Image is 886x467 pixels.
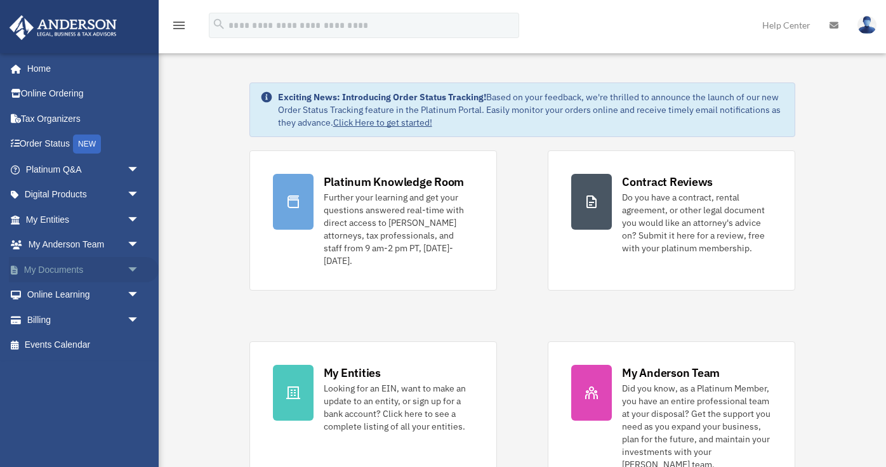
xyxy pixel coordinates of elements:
div: Platinum Knowledge Room [324,174,465,190]
div: Contract Reviews [622,174,713,190]
span: arrow_drop_down [127,257,152,283]
i: menu [171,18,187,33]
span: arrow_drop_down [127,232,152,258]
span: arrow_drop_down [127,157,152,183]
div: Do you have a contract, rental agreement, or other legal document you would like an attorney's ad... [622,191,772,254]
strong: Exciting News: Introducing Order Status Tracking! [278,91,486,103]
div: Looking for an EIN, want to make an update to an entity, or sign up for a bank account? Click her... [324,382,473,433]
a: Platinum Knowledge Room Further your learning and get your questions answered real-time with dire... [249,150,497,291]
a: Contract Reviews Do you have a contract, rental agreement, or other legal document you would like... [548,150,795,291]
span: arrow_drop_down [127,182,152,208]
div: My Entities [324,365,381,381]
a: Online Ordering [9,81,159,107]
a: Events Calendar [9,332,159,358]
div: My Anderson Team [622,365,720,381]
img: User Pic [857,16,876,34]
div: Based on your feedback, we're thrilled to announce the launch of our new Order Status Tracking fe... [278,91,785,129]
a: Home [9,56,152,81]
span: arrow_drop_down [127,282,152,308]
div: NEW [73,135,101,154]
a: Online Learningarrow_drop_down [9,282,159,308]
a: My Entitiesarrow_drop_down [9,207,159,232]
a: My Documentsarrow_drop_down [9,257,159,282]
a: menu [171,22,187,33]
a: Digital Productsarrow_drop_down [9,182,159,207]
a: Tax Organizers [9,106,159,131]
a: Click Here to get started! [333,117,432,128]
a: Billingarrow_drop_down [9,307,159,332]
span: arrow_drop_down [127,207,152,233]
i: search [212,17,226,31]
a: Order StatusNEW [9,131,159,157]
img: Anderson Advisors Platinum Portal [6,15,121,40]
a: Platinum Q&Aarrow_drop_down [9,157,159,182]
div: Further your learning and get your questions answered real-time with direct access to [PERSON_NAM... [324,191,473,267]
a: My Anderson Teamarrow_drop_down [9,232,159,258]
span: arrow_drop_down [127,307,152,333]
